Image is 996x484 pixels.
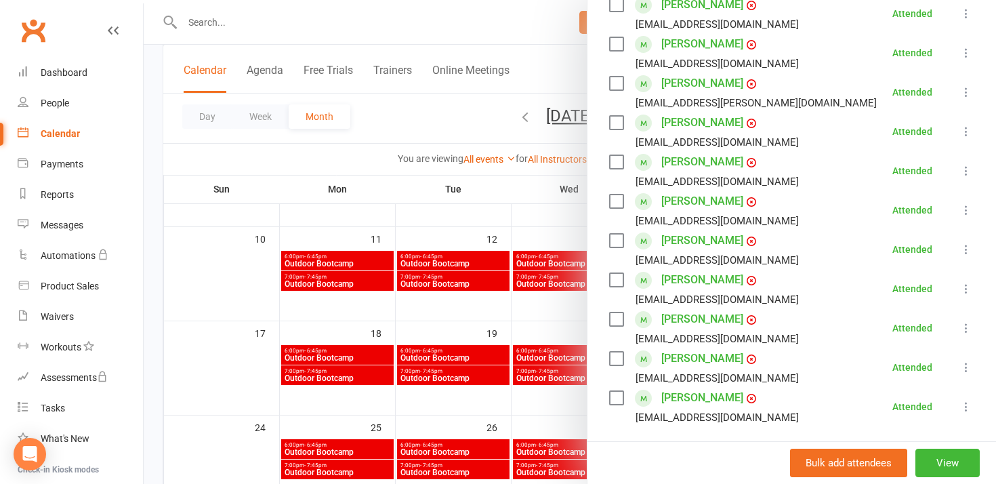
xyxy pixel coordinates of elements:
[915,449,980,477] button: View
[892,245,932,254] div: Attended
[892,323,932,333] div: Attended
[892,9,932,18] div: Attended
[636,55,799,73] div: [EMAIL_ADDRESS][DOMAIN_NAME]
[636,134,799,151] div: [EMAIL_ADDRESS][DOMAIN_NAME]
[41,159,83,169] div: Payments
[18,241,143,271] a: Automations
[661,73,743,94] a: [PERSON_NAME]
[636,291,799,308] div: [EMAIL_ADDRESS][DOMAIN_NAME]
[41,281,99,291] div: Product Sales
[661,348,743,369] a: [PERSON_NAME]
[661,230,743,251] a: [PERSON_NAME]
[41,189,74,200] div: Reports
[661,33,743,55] a: [PERSON_NAME]
[18,393,143,424] a: Tasks
[41,128,80,139] div: Calendar
[892,87,932,97] div: Attended
[18,332,143,363] a: Workouts
[661,387,743,409] a: [PERSON_NAME]
[661,269,743,291] a: [PERSON_NAME]
[636,409,799,426] div: [EMAIL_ADDRESS][DOMAIN_NAME]
[18,119,143,149] a: Calendar
[18,180,143,210] a: Reports
[892,127,932,136] div: Attended
[16,14,50,47] a: Clubworx
[661,151,743,173] a: [PERSON_NAME]
[41,98,69,108] div: People
[892,363,932,372] div: Attended
[636,16,799,33] div: [EMAIL_ADDRESS][DOMAIN_NAME]
[41,372,108,383] div: Assessments
[41,220,83,230] div: Messages
[18,271,143,302] a: Product Sales
[892,284,932,294] div: Attended
[790,449,907,477] button: Bulk add attendees
[636,173,799,190] div: [EMAIL_ADDRESS][DOMAIN_NAME]
[892,402,932,411] div: Attended
[661,308,743,330] a: [PERSON_NAME]
[41,250,96,261] div: Automations
[18,210,143,241] a: Messages
[636,251,799,269] div: [EMAIL_ADDRESS][DOMAIN_NAME]
[892,205,932,215] div: Attended
[18,302,143,332] a: Waivers
[661,112,743,134] a: [PERSON_NAME]
[41,403,65,414] div: Tasks
[18,58,143,88] a: Dashboard
[41,67,87,78] div: Dashboard
[636,369,799,387] div: [EMAIL_ADDRESS][DOMAIN_NAME]
[41,342,81,352] div: Workouts
[661,190,743,212] a: [PERSON_NAME]
[18,363,143,393] a: Assessments
[14,438,46,470] div: Open Intercom Messenger
[18,424,143,454] a: What's New
[636,212,799,230] div: [EMAIL_ADDRESS][DOMAIN_NAME]
[636,94,877,112] div: [EMAIL_ADDRESS][PERSON_NAME][DOMAIN_NAME]
[636,330,799,348] div: [EMAIL_ADDRESS][DOMAIN_NAME]
[41,311,74,322] div: Waivers
[892,48,932,58] div: Attended
[18,88,143,119] a: People
[892,166,932,176] div: Attended
[18,149,143,180] a: Payments
[41,433,89,444] div: What's New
